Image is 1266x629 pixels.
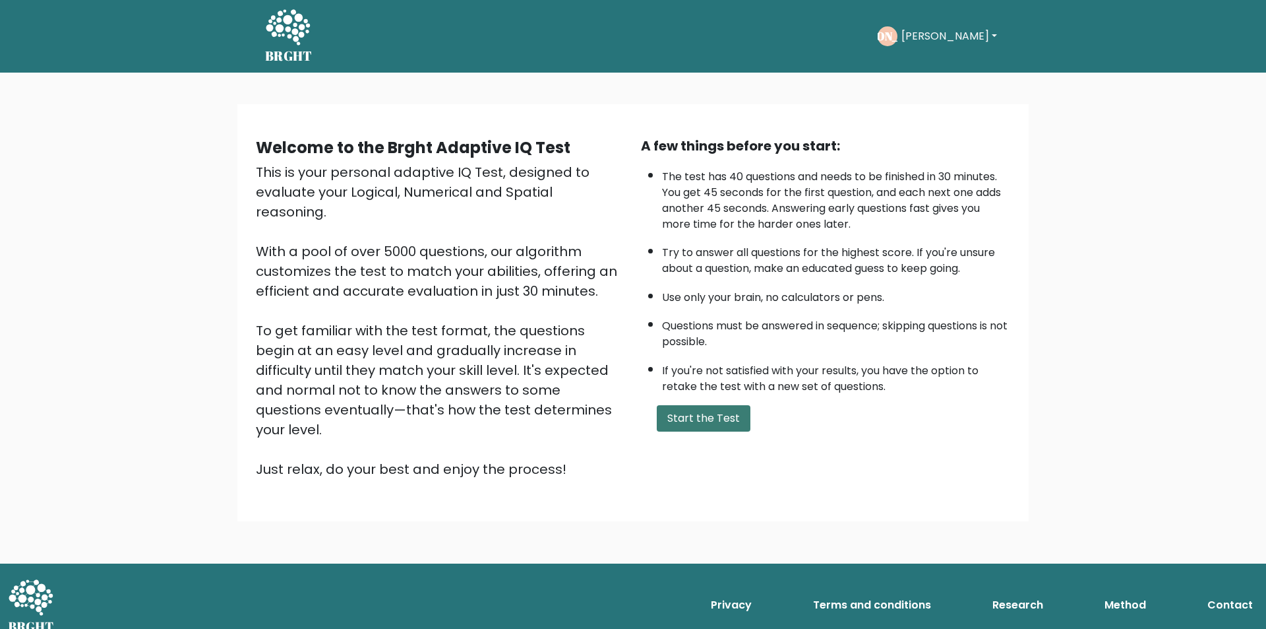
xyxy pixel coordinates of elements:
[641,136,1010,156] div: A few things before you start:
[1099,592,1151,618] a: Method
[662,312,1010,350] li: Questions must be answered in sequence; skipping questions is not possible.
[265,5,313,67] a: BRGHT
[662,283,1010,306] li: Use only your brain, no calculators or pens.
[657,405,750,432] button: Start the Test
[662,356,1010,395] li: If you're not satisfied with your results, you have the option to retake the test with a new set ...
[987,592,1048,618] a: Research
[265,48,313,64] h5: BRGHT
[706,592,757,618] a: Privacy
[808,592,936,618] a: Terms and conditions
[843,28,932,44] text: [PERSON_NAME]
[662,162,1010,232] li: The test has 40 questions and needs to be finished in 30 minutes. You get 45 seconds for the firs...
[1202,592,1258,618] a: Contact
[897,28,1001,45] button: [PERSON_NAME]
[256,162,625,479] div: This is your personal adaptive IQ Test, designed to evaluate your Logical, Numerical and Spatial ...
[662,238,1010,277] li: Try to answer all questions for the highest score. If you're unsure about a question, make an edu...
[256,137,570,158] b: Welcome to the Brght Adaptive IQ Test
